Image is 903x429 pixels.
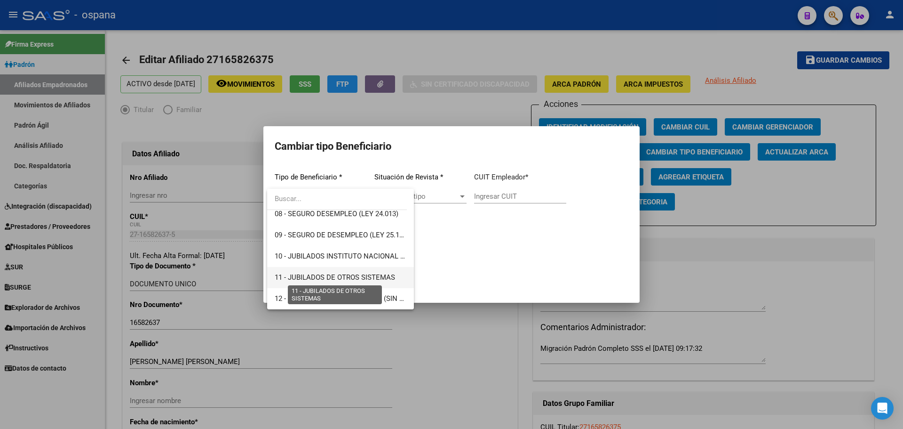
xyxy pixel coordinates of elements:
span: 10 - JUBILADOS INSTITUTO NACIONAL DE SERVICIOS SOCIALES [275,252,480,260]
span: 11 - JUBILADOS DE OTROS SISTEMAS [275,273,395,282]
span: 12 - RELACION DE DEPENDENCIA (SIN APORTES Y CONTRIBUCION POR SJP) [275,294,519,303]
div: Open Intercom Messenger [871,397,894,420]
span: 08 - SEGURO DESEMPLEO (LEY 24.013) [275,210,398,218]
span: 09 - SEGURO DE DESEMPLEO (LEY 25.191) (RENATRE) [275,231,446,239]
